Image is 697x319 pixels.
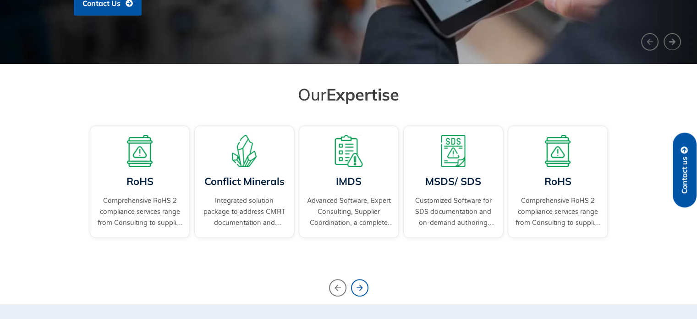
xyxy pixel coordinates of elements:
div: Next slide [351,279,368,297]
a: Contact us [673,133,697,207]
div: 3 / 4 [296,123,401,258]
a: RoHS [544,175,571,188]
a: Customized Software for SDS documentation and on-demand authoring services [411,196,496,229]
a: MSDS/ SDS [425,175,481,188]
img: A list board with a warning [333,135,365,167]
a: Conflict Minerals [204,175,284,188]
img: A board with a warning sign [542,135,574,167]
div: Previous slide [329,279,346,297]
a: IMDS [336,175,362,188]
img: A representation of minerals [228,135,260,167]
span: Contact us [681,157,689,194]
a: Comprehensive RoHS 2 compliance services range from Consulting to supplier engagement... [515,196,600,229]
a: Comprehensive RoHS 2 compliance services range from Consulting to supplier engagement... [97,196,182,229]
img: A board with a warning sign [124,135,156,167]
h2: Our [92,84,605,105]
div: 1 / 4 [505,123,610,258]
div: Carousel | Horizontal scrolling: Arrow Left & Right [88,123,610,258]
div: 2 / 4 [192,123,296,258]
a: Advanced Software, Expert Consulting, Supplier Coordination, a complete IMDS solution. [306,196,391,229]
div: 1 / 4 [88,123,192,258]
span: Expertise [326,84,399,105]
a: Integrated solution package to address CMRT documentation and supplier engagement. [202,196,287,229]
a: RoHS [126,175,153,188]
div: 4 / 4 [401,123,505,258]
img: A warning board with SDS displaying [437,135,469,167]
